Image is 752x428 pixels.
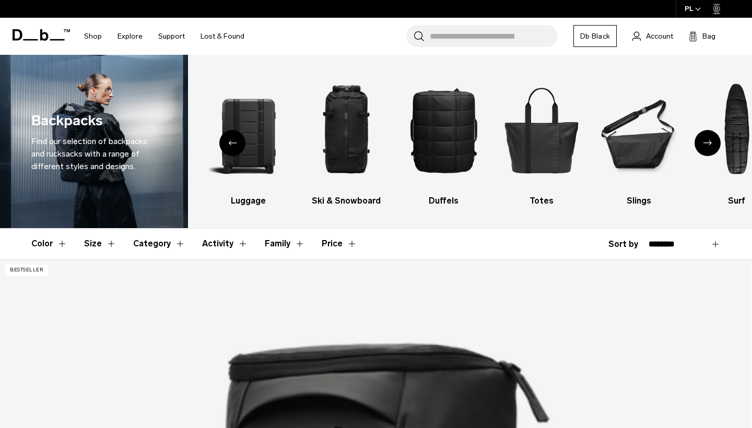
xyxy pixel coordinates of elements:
img: Db [111,70,191,189]
button: Toggle Filter [31,229,67,259]
a: Db All products [111,70,191,207]
a: Db Slings [600,70,679,207]
h3: Slings [600,195,679,207]
button: Toggle Filter [202,229,248,259]
button: Bag [689,30,715,42]
a: Db Duffels [404,70,484,207]
h3: All products [111,195,191,207]
a: Db Black [573,25,617,47]
button: Toggle Filter [84,229,116,259]
h3: Luggage [209,195,288,207]
a: Lost & Found [201,18,244,55]
a: Support [158,18,185,55]
button: Toggle Price [322,229,357,259]
li: 3 / 10 [307,70,386,207]
li: 5 / 10 [502,70,581,207]
div: Next slide [695,130,721,156]
button: Toggle Filter [265,229,305,259]
a: Db Ski & Snowboard [307,70,386,207]
a: Explore [118,18,143,55]
h1: Backpacks [31,110,103,132]
span: Bag [702,31,715,42]
a: Shop [84,18,102,55]
p: Bestseller [5,265,48,276]
img: Db [502,70,581,189]
img: Db [600,70,679,189]
img: Db [209,70,288,189]
h3: Duffels [404,195,484,207]
h3: Totes [502,195,581,207]
img: Db [404,70,484,189]
a: Db Luggage [209,70,288,207]
a: Db Totes [502,70,581,207]
button: Toggle Filter [133,229,185,259]
li: 1 / 10 [111,70,191,207]
li: 4 / 10 [404,70,484,207]
div: Previous slide [219,130,245,156]
h3: Ski & Snowboard [307,195,386,207]
img: Db [307,70,386,189]
span: Find our selection of backpacks and rucksacks with a range of different styles and designs. [31,136,147,171]
nav: Main Navigation [76,18,252,55]
li: 6 / 10 [600,70,679,207]
a: Account [632,30,673,42]
li: 2 / 10 [209,70,288,207]
span: Account [646,31,673,42]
